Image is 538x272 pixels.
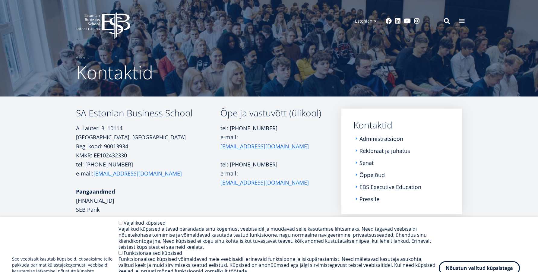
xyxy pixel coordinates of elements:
p: [FINANCIAL_ID] SEB Pank SWIFT [SWIFT_CODE] [76,187,220,223]
a: Avaleht [76,54,89,60]
span: Kontaktid [76,60,153,85]
p: tel: [PHONE_NUMBER] e-mail: [76,160,220,178]
a: Administratsioon [359,136,403,142]
a: Pressile [359,196,379,202]
a: Õppejõud [359,172,385,178]
a: Facebook [386,18,392,24]
label: Vajalikud küpsised [124,220,166,226]
a: Linkedin [395,18,401,24]
a: [EMAIL_ADDRESS][DOMAIN_NAME] [220,142,309,151]
div: Vajalikud küpsised aitavad parandada sinu kogemust veebisaidil ja muudavad selle kasutamise lihts... [119,226,439,250]
p: A. Lauteri 3, 10114 [GEOGRAPHIC_DATA], [GEOGRAPHIC_DATA] Reg. kood: 90013934 [76,124,220,151]
a: Senat [359,160,374,166]
a: Instagram [414,18,420,24]
a: Youtube [404,18,411,24]
p: e-mail: [220,169,324,187]
p: tel: [PHONE_NUMBER] [220,160,324,169]
label: Funktsionaalsed küpsised [124,250,182,256]
p: KMKR: EE102432330 [76,151,220,160]
h3: SA Estonian Business School [76,109,220,118]
a: Rektoraat ja juhatus [359,148,410,154]
p: tel: [PHONE_NUMBER] e-mail: [220,124,324,151]
h3: Õpe ja vastuvõtt (ülikool) [220,109,324,118]
strong: Pangaandmed [76,188,115,195]
a: [EMAIL_ADDRESS][DOMAIN_NAME] [93,169,182,178]
a: EBS Executive Education [359,184,421,190]
a: Kontaktid [353,121,450,130]
a: [EMAIL_ADDRESS][DOMAIN_NAME] [220,178,309,187]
